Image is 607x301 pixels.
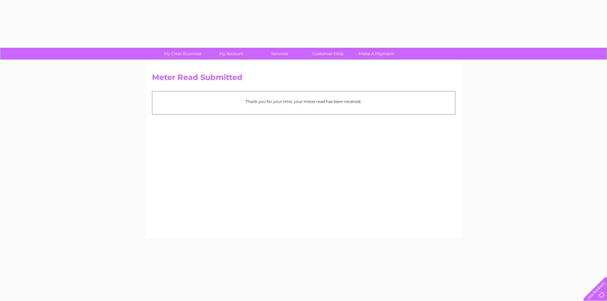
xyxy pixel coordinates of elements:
[205,48,257,60] a: My Account
[350,48,403,60] a: Make A Payment
[156,48,209,60] a: My Clear Business
[302,48,354,60] a: Customer Help
[155,98,452,104] p: Thank you for your time, your meter read has been received.
[152,73,455,85] h2: Meter Read Submitted
[253,48,306,60] a: Services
